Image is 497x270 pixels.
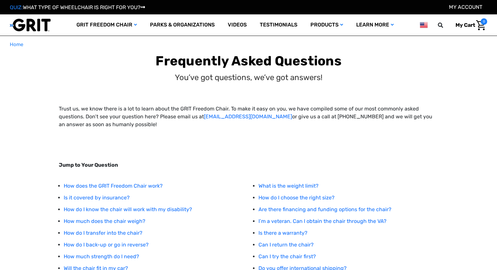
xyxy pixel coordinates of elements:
[64,194,130,201] a: Is it covered by insurance?
[476,20,486,30] img: Cart
[10,4,23,10] span: QUIZ:
[64,206,192,212] a: How do I know the chair will work with my disability?
[64,183,163,189] a: How does the GRIT Freedom Chair work?
[481,18,487,25] span: 0
[258,230,307,236] a: Is there a warranty?
[10,41,487,48] nav: Breadcrumb
[350,14,400,36] a: Learn More
[304,14,350,36] a: Products
[59,162,118,168] strong: Jump to Your Question
[258,206,391,212] a: Are there financing and funding options for the chair?
[221,14,253,36] a: Videos
[258,218,387,224] a: I’m a veteran. Can I obtain the chair through the VA?
[59,105,438,128] p: Trust us, we know there is a lot to learn about the GRIT Freedom Chair. To make it easy on you, w...
[451,18,487,32] a: Cart with 0 items
[64,230,142,236] a: How do I transfer into the chair?
[10,18,51,32] img: GRIT All-Terrain Wheelchair and Mobility Equipment
[420,21,428,29] img: us.png
[175,72,323,83] p: You’ve got questions, we’ve got answers!
[253,14,304,36] a: Testimonials
[10,42,23,47] span: Home
[204,113,292,120] a: [EMAIL_ADDRESS][DOMAIN_NAME]
[258,194,335,201] a: How do I choose the right size?
[456,22,475,28] span: My Cart
[70,14,143,36] a: GRIT Freedom Chair
[143,14,221,36] a: Parks & Organizations
[10,4,145,10] a: QUIZ:WHAT TYPE OF WHEELCHAIR IS RIGHT FOR YOU?
[10,41,23,48] a: Home
[258,253,316,260] a: Can I try the chair first?
[258,242,314,248] a: Can I return the chair?
[441,18,451,32] input: Search
[449,4,482,10] a: Account
[258,183,319,189] a: What is the weight limit?
[156,53,341,69] b: Frequently Asked Questions
[64,242,149,248] a: How do I back-up or go in reverse?
[64,218,145,224] a: How much does the chair weigh?
[64,253,139,260] a: How much strength do I need?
